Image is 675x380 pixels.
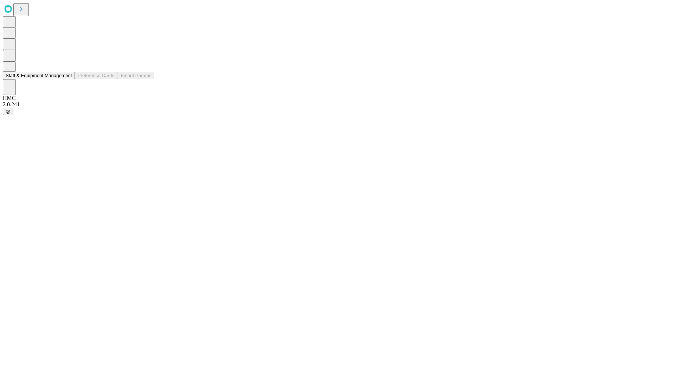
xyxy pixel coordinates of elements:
[3,108,13,115] button: @
[6,109,11,114] span: @
[75,72,117,79] button: Preference Cards
[3,72,75,79] button: Staff & Equipment Management
[117,72,154,79] button: Tenant Params
[3,101,672,108] div: 2.0.241
[3,95,672,101] div: HMC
